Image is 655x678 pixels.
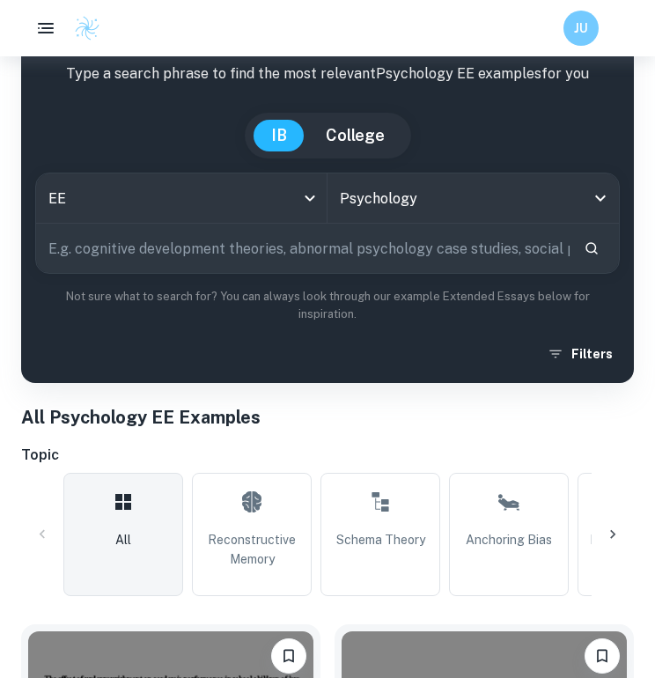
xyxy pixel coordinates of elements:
span: Anchoring Bias [466,530,552,549]
h1: All Psychology EE Examples [21,404,634,431]
button: Open [588,186,613,210]
p: Type a search phrase to find the most relevant Psychology EE examples for you [35,63,620,85]
a: Clastify logo [63,15,100,41]
button: College [308,120,402,151]
input: E.g. cognitive development theories, abnormal psychology case studies, social psychology experime... [36,224,570,273]
img: Clastify logo [74,15,100,41]
span: Reconstructive Memory [200,530,304,569]
p: Not sure what to search for? You can always look through our example Extended Essays below for in... [35,288,620,324]
button: Filters [543,338,620,370]
h6: Topic [21,445,634,466]
button: IB [254,120,305,151]
button: JU [563,11,599,46]
button: Search [577,233,607,263]
span: Schema Theory [336,530,425,549]
button: Bookmark [271,638,306,674]
button: Bookmark [585,638,620,674]
div: EE [36,173,327,223]
h6: JU [571,18,592,38]
span: All [115,530,131,549]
